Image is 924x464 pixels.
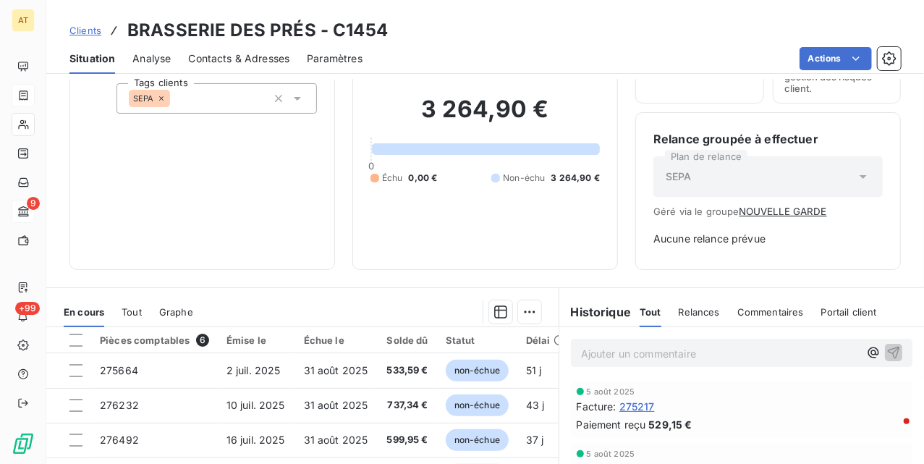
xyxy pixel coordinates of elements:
[12,432,35,455] img: Logo LeanPay
[122,306,142,318] span: Tout
[653,232,883,246] span: Aucune relance prévue
[649,417,692,432] span: 529,15 €
[409,172,438,185] span: 0,00 €
[188,51,289,66] span: Contacts & Adresses
[64,306,104,318] span: En cours
[446,360,509,381] span: non-échue
[526,364,542,376] span: 51 j
[526,334,565,346] div: Délai
[587,450,635,458] span: 5 août 2025
[132,51,171,66] span: Analyse
[370,95,600,138] h2: 3 264,90 €
[100,434,139,446] span: 276492
[551,172,601,185] span: 3 264,90 €
[382,172,403,185] span: Échu
[69,51,115,66] span: Situation
[226,334,287,346] div: Émise le
[559,303,632,321] h6: Historique
[12,200,34,223] a: 9
[653,206,883,217] span: Géré via le groupe
[385,433,428,447] span: 599,95 €
[304,399,368,411] span: 31 août 2025
[800,47,872,70] button: Actions
[446,429,509,451] span: non-échue
[127,17,388,43] h3: BRASSERIE DES PRÉS - C1454
[196,334,209,347] span: 6
[15,302,40,315] span: +99
[587,387,635,396] span: 5 août 2025
[304,434,368,446] span: 31 août 2025
[100,399,139,411] span: 276232
[170,92,182,105] input: Ajouter une valeur
[100,364,138,376] span: 275664
[133,94,154,103] span: SEPA
[446,334,509,346] div: Statut
[159,306,193,318] span: Graphe
[226,364,281,376] span: 2 juil. 2025
[577,399,616,414] span: Facture :
[875,415,910,450] iframe: Intercom live chat
[69,25,101,36] span: Clients
[385,363,428,378] span: 533,59 €
[503,172,545,185] span: Non-échu
[12,9,35,32] div: AT
[666,169,692,184] span: SEPA
[307,51,363,66] span: Paramètres
[739,206,827,217] button: NOUVELLE GARDE
[385,334,428,346] div: Solde dû
[226,399,285,411] span: 10 juil. 2025
[653,130,883,148] h6: Relance groupée à effectuer
[368,160,374,172] span: 0
[619,399,655,414] span: 275217
[226,434,285,446] span: 16 juil. 2025
[526,399,545,411] span: 43 j
[737,306,804,318] span: Commentaires
[640,306,661,318] span: Tout
[446,395,509,416] span: non-échue
[100,334,209,347] div: Pièces comptables
[577,417,646,432] span: Paiement reçu
[526,434,544,446] span: 37 j
[821,306,877,318] span: Portail client
[679,306,720,318] span: Relances
[27,197,40,210] span: 9
[304,334,368,346] div: Échue le
[69,23,101,38] a: Clients
[385,398,428,413] span: 737,34 €
[304,364,368,376] span: 31 août 2025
